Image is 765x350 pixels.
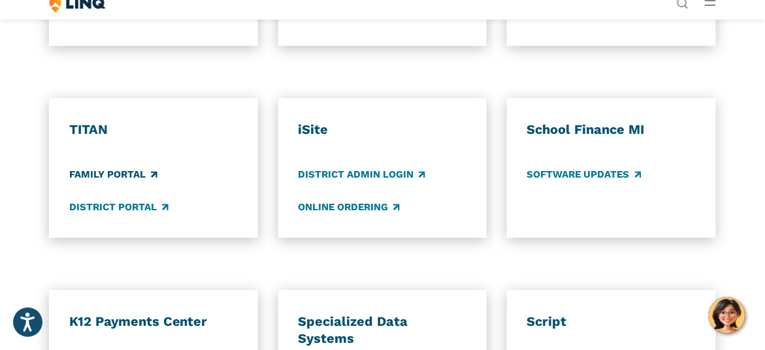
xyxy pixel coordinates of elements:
h3: iSite [298,121,467,138]
h3: TITAN [69,121,238,138]
a: District Portal [69,200,169,214]
a: Family Portal [69,168,157,182]
h3: School Finance MI [527,121,696,138]
a: Online Ordering [298,200,400,214]
a: Software Updates [527,168,642,182]
h3: Script [527,313,696,330]
h3: K12 Payments Center [69,313,238,330]
a: District Admin Login [298,168,425,182]
button: Hello, have a question? Let’s chat. [709,297,745,334]
h3: Specialized Data Systems [298,313,467,347]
